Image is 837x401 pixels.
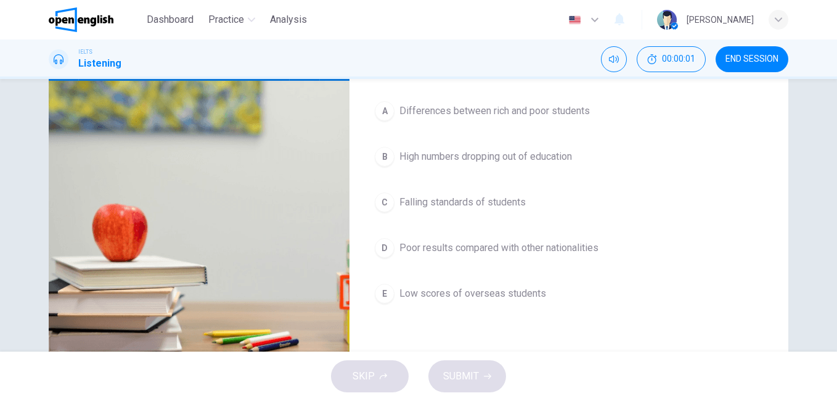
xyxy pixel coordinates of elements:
[147,12,194,27] span: Dashboard
[399,286,546,301] span: Low scores of overseas students
[49,7,113,32] img: OpenEnglish logo
[270,12,307,27] span: Analysis
[49,81,349,381] img: Effects of Reducing Class Sizes
[375,284,394,304] div: E
[78,48,92,56] span: IELTS
[369,141,769,172] button: BHigh numbers dropping out of education
[399,104,590,118] span: Differences between rich and poor students
[687,12,754,27] div: [PERSON_NAME]
[399,195,526,210] span: Falling standards of students
[375,192,394,212] div: C
[208,12,244,27] span: Practice
[203,9,260,31] button: Practice
[662,54,695,64] span: 00:00:01
[369,187,769,218] button: CFalling standards of students
[725,54,778,64] span: END SESSION
[375,238,394,258] div: D
[567,15,582,25] img: en
[49,7,142,32] a: OpenEnglish logo
[375,101,394,121] div: A
[369,233,769,263] button: DPoor results compared with other nationalities
[265,9,312,31] button: Analysis
[399,241,598,255] span: Poor results compared with other nationalities
[369,96,769,126] button: ADifferences between rich and poor students
[375,147,394,167] div: B
[601,46,627,72] div: Mute
[142,9,198,31] button: Dashboard
[657,10,677,30] img: Profile picture
[369,278,769,309] button: ELow scores of overseas students
[637,46,706,72] div: Hide
[637,46,706,72] button: 00:00:01
[399,149,572,164] span: High numbers dropping out of education
[716,46,788,72] button: END SESSION
[78,56,121,71] h1: Listening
